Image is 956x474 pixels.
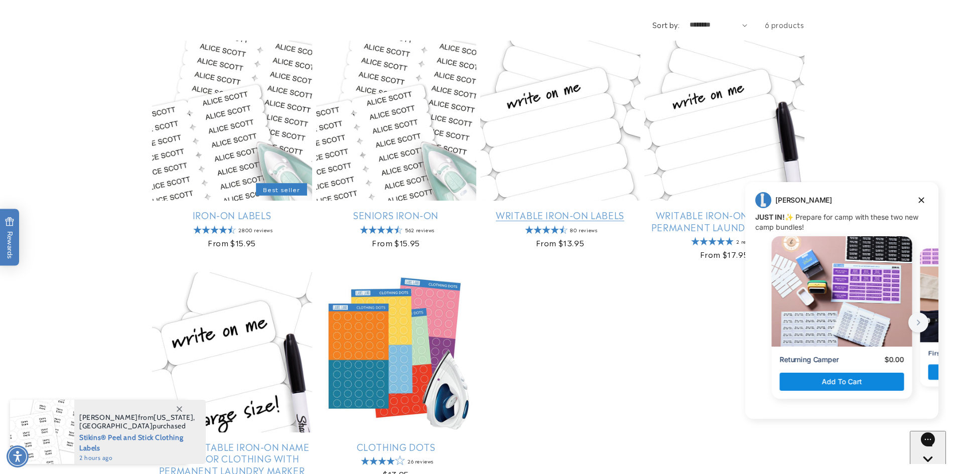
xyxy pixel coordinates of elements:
iframe: Gorgias live chat messenger [910,431,946,464]
span: [GEOGRAPHIC_DATA] [79,421,153,430]
a: Clothing Dots [316,441,476,452]
div: Accessibility Menu [7,445,29,467]
span: [PERSON_NAME] [79,413,138,422]
label: Sort by: [652,20,679,30]
a: Seniors Iron-On [316,209,476,221]
a: Writable Iron-On Labels [480,209,640,221]
a: Iron-On Labels [152,209,312,221]
p: First Time Camper [191,169,251,177]
span: 2 hours ago [79,453,195,462]
span: Stikins® Peel and Stick Clothing Labels [79,430,195,453]
span: 6 products [765,20,804,30]
button: next button [171,132,191,152]
span: from , purchased [79,413,195,430]
a: Writable Iron-On Labels + Permanent Laundry Marker [644,209,804,233]
iframe: Gorgias live chat campaigns [738,181,946,434]
span: [US_STATE] [154,413,193,422]
span: Rewards [5,217,15,258]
